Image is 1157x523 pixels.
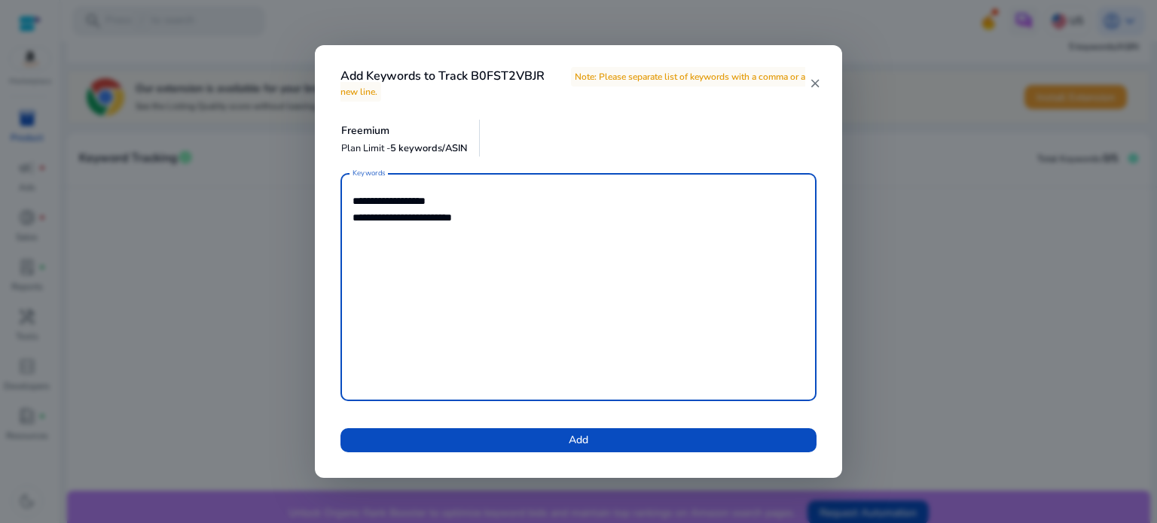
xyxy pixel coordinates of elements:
mat-label: Keywords [353,168,386,178]
h5: Freemium [341,125,468,138]
span: Note: Please separate list of keywords with a comma or a new line. [340,67,805,101]
h4: Add Keywords to Track B0FST2VBJR [340,69,808,98]
button: Add [340,428,817,452]
span: Add [569,432,588,448]
p: Plan Limit - [341,141,468,156]
span: 5 keywords/ASIN [390,141,468,155]
mat-icon: close [808,77,821,90]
